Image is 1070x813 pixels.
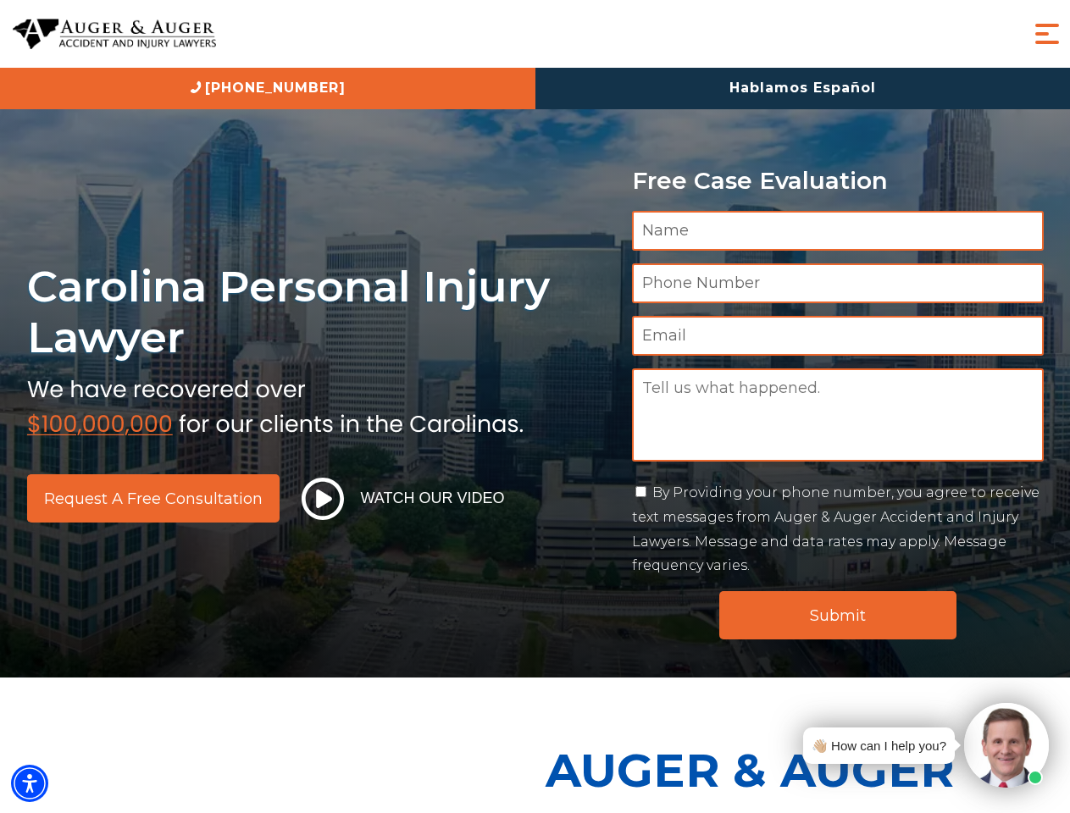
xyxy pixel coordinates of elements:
[632,484,1040,573] label: By Providing your phone number, you agree to receive text messages from Auger & Auger Accident an...
[13,19,216,50] img: Auger & Auger Accident and Injury Lawyers Logo
[44,491,263,506] span: Request a Free Consultation
[632,263,1044,303] input: Phone Number
[812,734,946,757] div: 👋🏼 How can I help you?
[632,211,1044,251] input: Name
[27,474,280,523] a: Request a Free Consultation
[11,765,48,802] div: Accessibility Menu
[632,168,1044,194] p: Free Case Evaluation
[964,703,1049,788] img: Intaker widget Avatar
[719,591,956,639] input: Submit
[546,728,1061,812] p: Auger & Auger
[27,261,612,363] h1: Carolina Personal Injury Lawyer
[297,477,510,521] button: Watch Our Video
[27,372,524,436] img: sub text
[632,316,1044,356] input: Email
[1030,17,1064,51] button: Menu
